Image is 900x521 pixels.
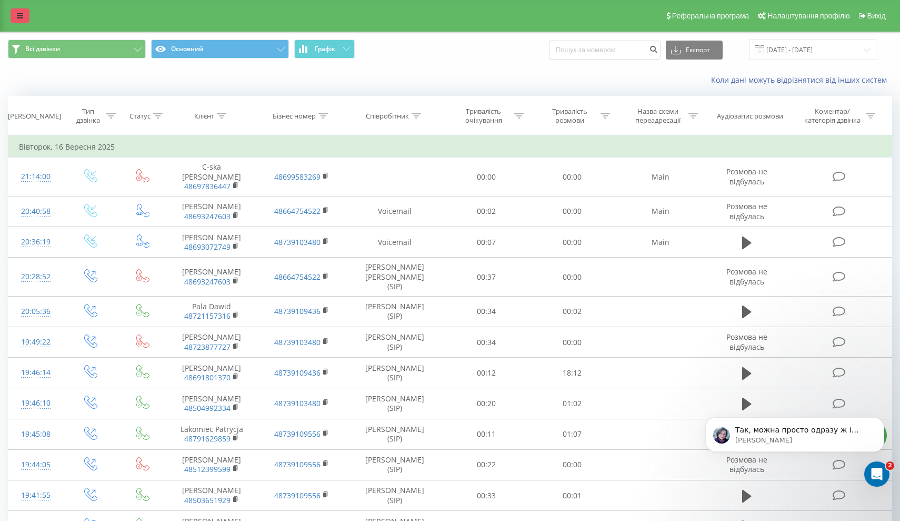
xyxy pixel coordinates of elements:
div: Коментар/категорія дзвінка [802,107,863,125]
td: 00:11 [443,419,529,449]
span: Всі дзвінки [25,45,60,53]
button: Всі дзвінки [8,40,146,58]
iframe: Intercom live chat [864,461,889,487]
button: Основний [151,40,289,58]
td: 00:00 [529,449,616,480]
a: 48739109436 [274,368,321,378]
a: Коли дані можуть відрізнятися вiд інших систем [711,75,892,85]
a: 48693247603 [184,277,231,287]
div: 20:05:36 [19,301,53,322]
a: 48699583269 [274,172,321,182]
div: 19:49:22 [19,332,53,352]
td: [PERSON_NAME] [167,358,256,388]
div: [PERSON_NAME] [8,112,61,121]
td: [PERSON_NAME] [167,258,256,297]
div: 19:44:05 [19,455,53,475]
a: 48791629859 [184,434,231,444]
span: Розмова не відбулась [726,267,767,286]
span: Розмова не відбулась [726,332,767,351]
div: 20:28:52 [19,267,53,287]
td: C-ska [PERSON_NAME] [167,158,256,196]
span: Вихід [867,12,886,20]
td: [PERSON_NAME] [167,388,256,419]
td: [PERSON_NAME] (SIP) [346,480,443,511]
div: Тип дзвінка [73,107,104,125]
a: 48691801370 [184,372,231,382]
td: [PERSON_NAME] (SIP) [346,296,443,327]
td: Pala Dawid [167,296,256,327]
span: 2 [886,461,894,470]
td: [PERSON_NAME] [167,327,256,358]
td: 01:02 [529,388,616,419]
div: Аудіозапис розмови [717,112,783,121]
td: 00:34 [443,327,529,358]
a: 48723877727 [184,342,231,352]
td: Lakomiec Patrycja [167,419,256,449]
div: 19:46:10 [19,393,53,414]
td: Main [615,158,705,196]
td: 00:01 [529,480,616,511]
td: [PERSON_NAME] (SIP) [346,358,443,388]
td: 00:20 [443,388,529,419]
td: 00:00 [529,327,616,358]
td: 00:33 [443,480,529,511]
div: 21:14:00 [19,166,53,187]
td: [PERSON_NAME] [167,480,256,511]
a: 48664754522 [274,206,321,216]
span: Графік [315,45,335,53]
td: 00:00 [443,158,529,196]
a: 48739103480 [274,398,321,408]
td: [PERSON_NAME] [PERSON_NAME] (SIP) [346,258,443,297]
td: [PERSON_NAME] (SIP) [346,419,443,449]
td: [PERSON_NAME] [167,196,256,227]
iframe: Intercom notifications повідомлення [689,395,900,493]
td: [PERSON_NAME] (SIP) [346,449,443,480]
td: 00:00 [529,227,616,258]
td: 00:34 [443,296,529,327]
td: Voicemail [346,196,443,227]
td: [PERSON_NAME] (SIP) [346,327,443,358]
a: 48739109556 [274,429,321,439]
div: 19:41:55 [19,485,53,506]
td: 00:12 [443,358,529,388]
div: 19:46:14 [19,362,53,383]
td: 00:22 [443,449,529,480]
button: Експорт [666,41,723,60]
td: 00:37 [443,258,529,297]
span: Розмова не відбулась [726,166,767,186]
td: 00:00 [529,258,616,297]
a: 48693247603 [184,211,231,221]
a: 48739103480 [274,237,321,247]
a: 48739109556 [274,490,321,500]
div: 20:40:58 [19,201,53,222]
div: Тривалість очікування [455,107,512,125]
div: 19:45:08 [19,424,53,445]
a: 48721157316 [184,311,231,321]
div: 20:36:19 [19,232,53,252]
td: [PERSON_NAME] (SIP) [346,388,443,419]
input: Пошук за номером [549,41,661,60]
td: 00:00 [529,196,616,227]
td: 00:02 [529,296,616,327]
td: Main [615,227,705,258]
button: Графік [294,40,355,58]
a: 48504992334 [184,403,231,413]
a: 48739109556 [274,459,321,469]
td: Вівторок, 16 Вересня 2025 [8,136,892,158]
td: 01:07 [529,419,616,449]
a: 48693072749 [184,242,231,252]
span: Розмова не відбулась [726,201,767,221]
td: [PERSON_NAME] [167,449,256,480]
div: Клієнт [194,112,214,121]
a: 48739109436 [274,306,321,316]
td: [PERSON_NAME] [167,227,256,258]
div: Статус [129,112,151,121]
div: Бізнес номер [273,112,316,121]
td: Voicemail [346,227,443,258]
a: 48512399599 [184,464,231,474]
td: 00:07 [443,227,529,258]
